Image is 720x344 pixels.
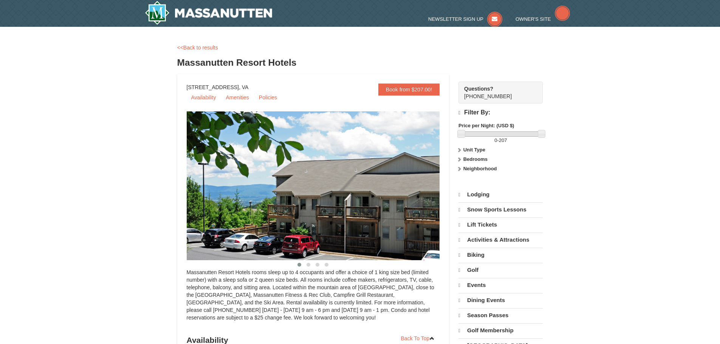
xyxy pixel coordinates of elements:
strong: Questions? [464,86,493,92]
strong: Price per Night: (USD $) [458,123,514,128]
span: Owner's Site [516,16,551,22]
label: - [458,137,543,144]
img: 19219026-1-e3b4ac8e.jpg [187,111,459,260]
a: Book from $207.00! [378,83,440,96]
div: Massanutten Resort Hotels rooms sleep up to 4 occupants and offer a choice of 1 king size bed (li... [187,268,440,329]
a: Owner's Site [516,16,570,22]
span: [PHONE_NUMBER] [464,85,529,99]
a: Snow Sports Lessons [458,202,543,217]
span: 0 [494,137,497,143]
a: Newsletter Sign Up [428,16,502,22]
span: 207 [499,137,507,143]
a: Golf [458,263,543,277]
a: <<Back to results [177,45,218,51]
a: Season Passes [458,308,543,322]
h3: Massanutten Resort Hotels [177,55,543,70]
a: Biking [458,248,543,262]
span: Newsletter Sign Up [428,16,483,22]
a: Golf Membership [458,323,543,338]
a: Back To Top [396,333,440,344]
strong: Unit Type [463,147,485,153]
a: Activities & Attractions [458,233,543,247]
a: Massanutten Resort [145,1,273,25]
strong: Bedrooms [463,156,488,162]
a: Policies [254,92,282,103]
a: Lodging [458,188,543,202]
img: Massanutten Resort Logo [145,1,273,25]
a: Amenities [221,92,253,103]
a: Events [458,278,543,292]
a: Dining Events [458,293,543,307]
a: Lift Tickets [458,218,543,232]
h4: Filter By: [458,109,543,116]
a: Availability [187,92,221,103]
strong: Neighborhood [463,166,497,171]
